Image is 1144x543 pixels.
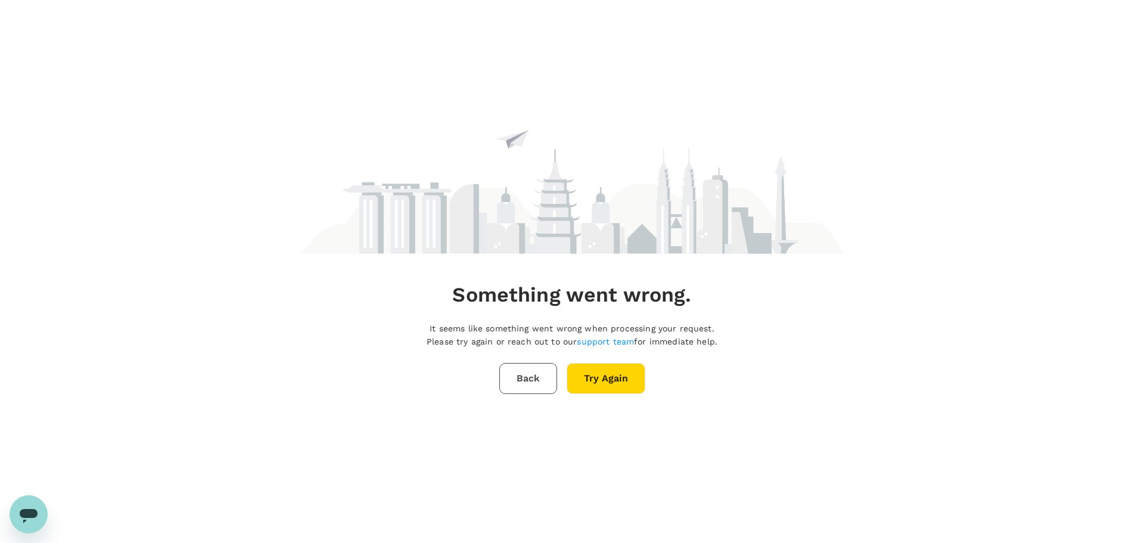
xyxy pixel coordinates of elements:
[577,337,634,346] a: support team
[10,495,48,533] iframe: Button to launch messaging window
[300,77,844,253] img: maintenance
[452,283,691,308] h4: Something went wrong.
[427,322,717,349] p: It seems like something went wrong when processing your request. Please try again or reach out to...
[499,363,557,394] button: Back
[567,363,645,394] button: Try Again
